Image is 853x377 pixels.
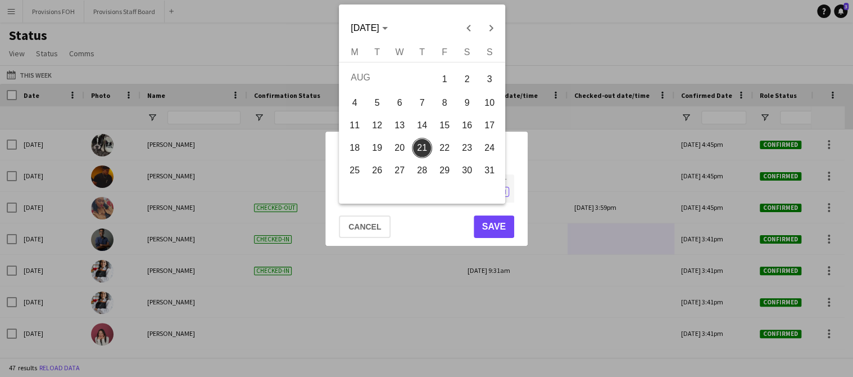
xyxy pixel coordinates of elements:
[388,114,411,137] button: 13-08-2025
[434,160,455,181] span: 29
[456,114,478,137] button: 16-08-2025
[479,115,500,136] span: 17
[412,115,432,136] span: 14
[464,47,470,57] span: S
[367,160,387,181] span: 26
[442,47,447,57] span: F
[389,115,410,136] span: 13
[457,115,477,136] span: 16
[412,93,432,113] span: 7
[433,159,456,182] button: 29-08-2025
[343,114,366,137] button: 11-08-2025
[456,92,478,114] button: 09-08-2025
[367,138,387,158] span: 19
[388,92,411,114] button: 06-08-2025
[367,115,387,136] span: 12
[457,17,480,39] button: Previous month
[457,93,477,113] span: 9
[434,68,455,91] span: 1
[478,92,501,114] button: 10-08-2025
[366,114,388,137] button: 12-08-2025
[343,159,366,182] button: 25-08-2025
[343,137,366,159] button: 18-08-2025
[411,92,433,114] button: 07-08-2025
[480,17,502,39] button: Next month
[411,114,433,137] button: 14-08-2025
[433,66,456,92] button: 01-08-2025
[434,138,455,158] span: 22
[411,137,433,159] button: 21-08-2025
[366,137,388,159] button: 19-08-2025
[478,159,501,182] button: 31-08-2025
[344,93,365,113] span: 4
[456,159,478,182] button: 30-08-2025
[411,159,433,182] button: 28-08-2025
[478,114,501,137] button: 17-08-2025
[434,93,455,113] span: 8
[434,115,455,136] span: 15
[351,23,379,33] span: [DATE]
[343,66,433,92] td: AUG
[478,66,501,92] button: 03-08-2025
[344,115,365,136] span: 11
[457,68,477,91] span: 2
[351,47,358,57] span: M
[389,138,410,158] span: 20
[433,92,456,114] button: 08-08-2025
[344,160,365,181] span: 25
[479,138,500,158] span: 24
[457,160,477,181] span: 30
[479,68,500,91] span: 3
[412,160,432,181] span: 28
[346,18,392,38] button: Choose month and year
[433,114,456,137] button: 15-08-2025
[479,93,500,113] span: 10
[457,138,477,158] span: 23
[412,138,432,158] span: 21
[456,137,478,159] button: 23-08-2025
[456,66,478,92] button: 02-08-2025
[419,47,425,57] span: T
[389,160,410,181] span: 27
[389,93,410,113] span: 6
[395,47,403,57] span: W
[374,47,380,57] span: T
[367,93,387,113] span: 5
[366,92,388,114] button: 05-08-2025
[388,137,411,159] button: 20-08-2025
[366,159,388,182] button: 26-08-2025
[388,159,411,182] button: 27-08-2025
[344,138,365,158] span: 18
[478,137,501,159] button: 24-08-2025
[433,137,456,159] button: 22-08-2025
[486,47,492,57] span: S
[343,92,366,114] button: 04-08-2025
[479,160,500,181] span: 31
